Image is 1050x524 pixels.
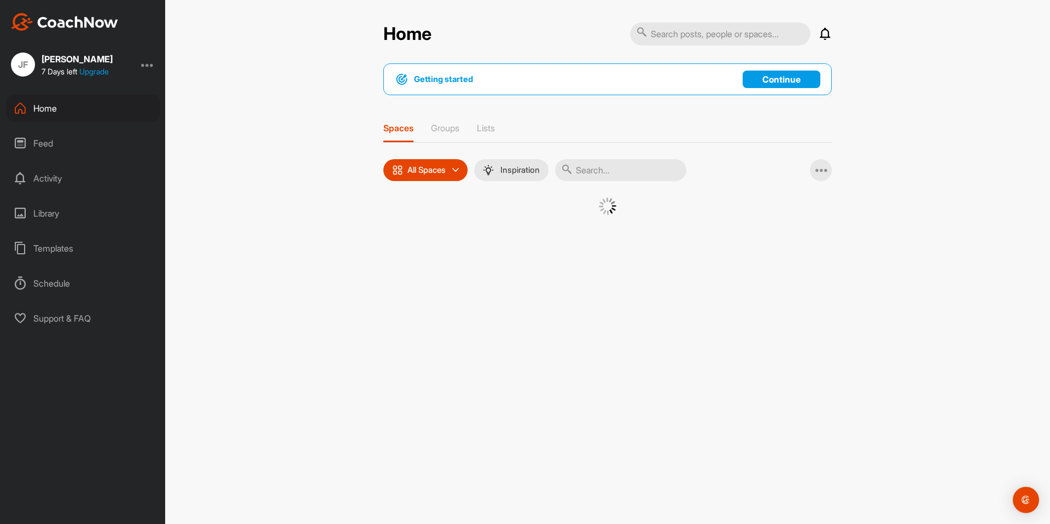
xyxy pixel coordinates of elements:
img: bullseye [395,73,409,86]
span: 7 Days left [42,67,77,76]
div: Templates [6,235,160,262]
img: CoachNow [11,13,118,31]
img: menuIcon [483,165,494,176]
div: JF [11,53,35,77]
img: icon [392,165,403,176]
p: Groups [431,123,459,133]
h1: Getting started [414,73,473,85]
img: G6gVgL6ErOh57ABN0eRmCEwV0I4iEi4d8EwaPGI0tHgoAbU4EAHFLEQAh+QQFCgALACwIAA4AGAASAAAEbHDJSesaOCdk+8xg... [599,197,616,215]
div: Home [6,95,160,122]
p: Lists [477,123,495,133]
div: Library [6,200,160,227]
a: Continue [743,71,820,88]
div: Feed [6,130,160,157]
h2: Home [383,24,431,45]
div: Support & FAQ [6,305,160,332]
div: Schedule [6,270,160,297]
input: Search posts, people or spaces... [630,22,810,45]
div: Activity [6,165,160,192]
p: Inspiration [500,166,540,174]
input: Search... [555,159,686,181]
a: Upgrade [79,67,109,76]
p: Spaces [383,123,413,133]
p: All Spaces [407,166,446,174]
div: [PERSON_NAME] [42,55,113,63]
div: Open Intercom Messenger [1013,487,1039,513]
